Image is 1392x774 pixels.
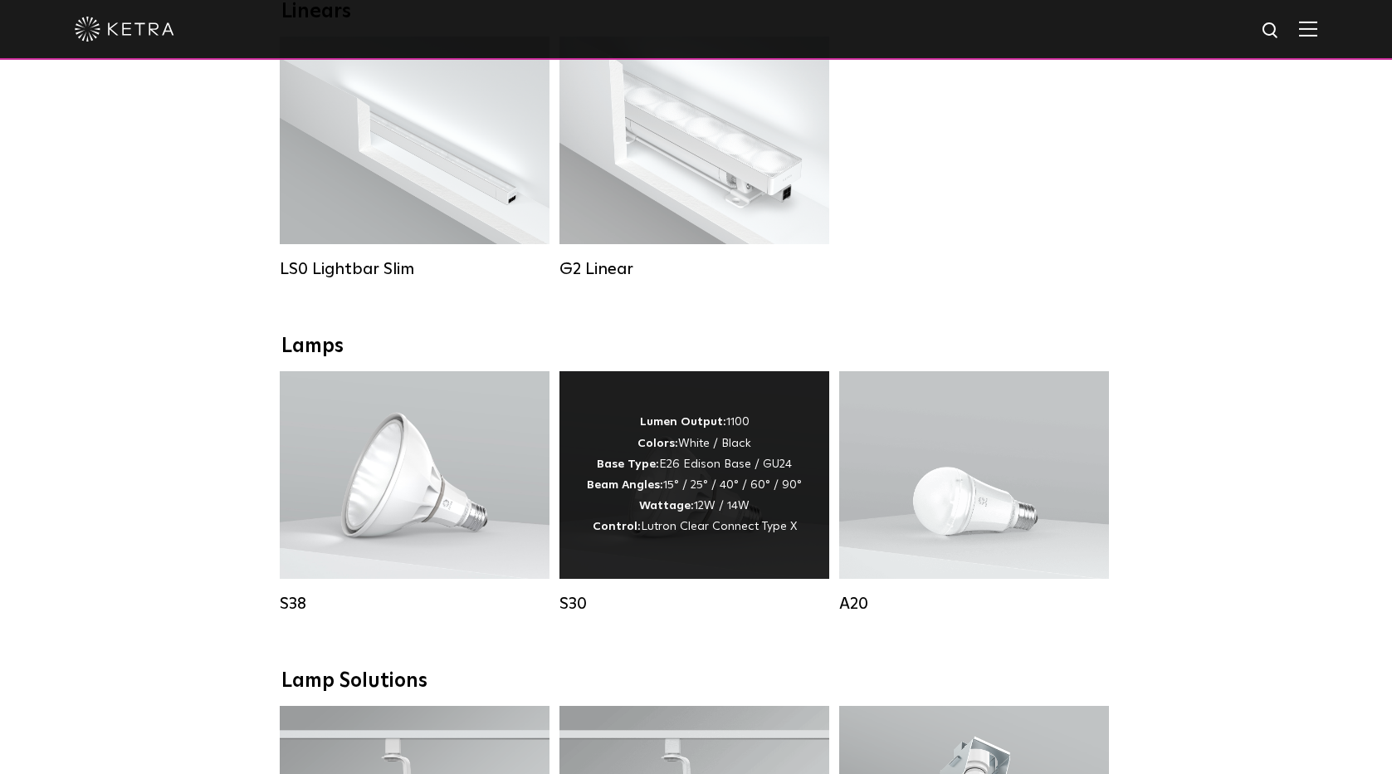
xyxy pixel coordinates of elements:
[639,500,694,512] strong: Wattage:
[587,479,663,491] strong: Beam Angles:
[559,259,829,279] div: G2 Linear
[281,669,1111,693] div: Lamp Solutions
[280,259,549,279] div: LS0 Lightbar Slim
[640,416,726,428] strong: Lumen Output:
[597,458,659,470] strong: Base Type:
[593,521,641,532] strong: Control:
[559,37,829,279] a: G2 Linear Lumen Output:400 / 700 / 1000Colors:WhiteBeam Angles:Flood / [GEOGRAPHIC_DATA] / Narrow...
[587,412,802,537] div: 1100 White / Black E26 Edison Base / GU24 15° / 25° / 40° / 60° / 90° 12W / 14W
[637,438,678,449] strong: Colors:
[559,371,829,614] a: S30 Lumen Output:1100Colors:White / BlackBase Type:E26 Edison Base / GU24Beam Angles:15° / 25° / ...
[1299,21,1317,37] img: Hamburger%20Nav.svg
[559,594,829,614] div: S30
[1261,21,1282,42] img: search icon
[641,521,797,532] span: Lutron Clear Connect Type X
[839,371,1109,614] a: A20 Lumen Output:600 / 800Colors:White / BlackBase Type:E26 Edison Base / GU24Beam Angles:Omni-Di...
[75,17,174,42] img: ketra-logo-2019-white
[280,371,549,614] a: S38 Lumen Output:1100Colors:White / BlackBase Type:E26 Edison Base / GU24Beam Angles:10° / 25° / ...
[839,594,1109,614] div: A20
[280,594,549,614] div: S38
[281,335,1111,359] div: Lamps
[280,37,549,279] a: LS0 Lightbar Slim Lumen Output:200 / 350Colors:White / BlackControl:X96 Controller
